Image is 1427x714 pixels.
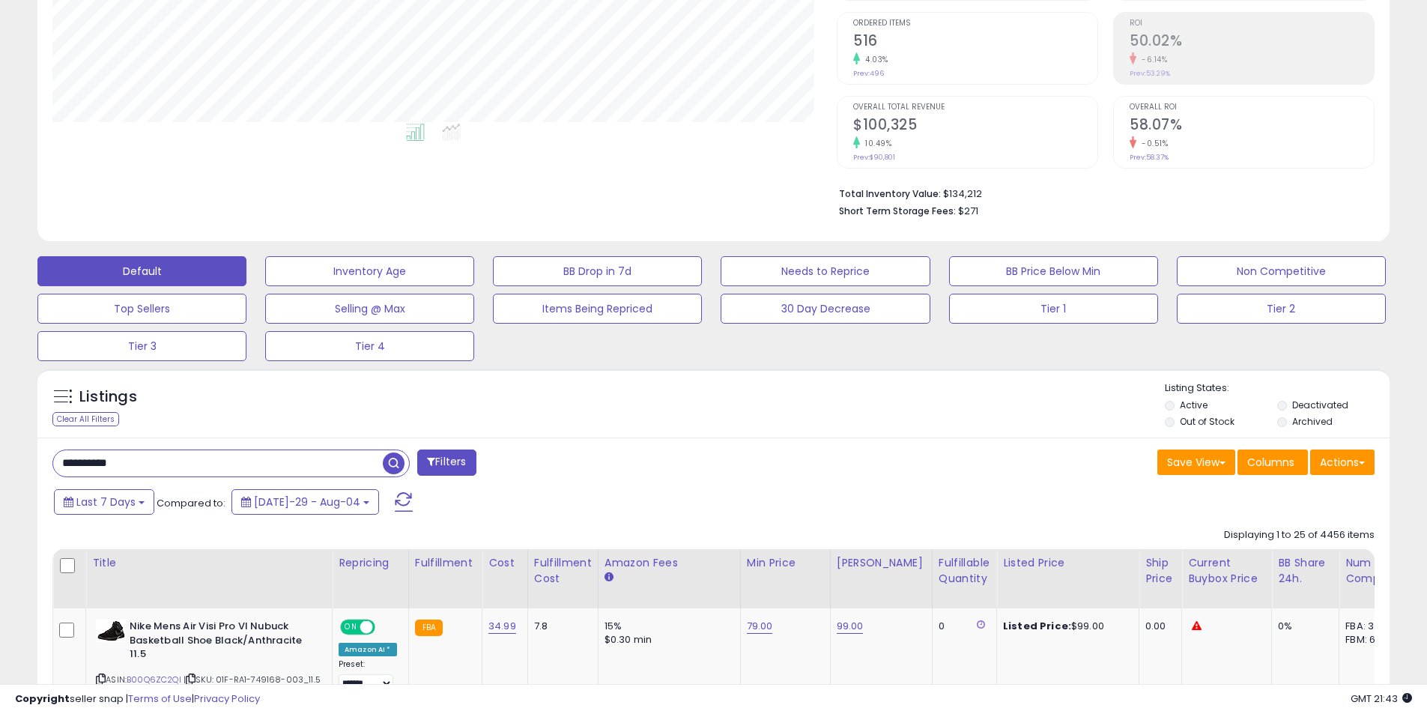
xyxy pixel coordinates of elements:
b: Short Term Storage Fees: [839,205,956,217]
button: Save View [1157,450,1235,475]
span: Ordered Items [853,19,1097,28]
div: FBM: 6 [1345,633,1395,647]
h2: 50.02% [1130,32,1374,52]
div: 0% [1278,620,1327,633]
small: 10.49% [860,138,891,149]
span: ON [342,621,360,634]
button: Non Competitive [1177,256,1386,286]
div: Min Price [747,555,824,571]
div: Preset: [339,659,397,693]
div: 7.8 [534,620,587,633]
button: Top Sellers [37,294,246,324]
small: 4.03% [860,54,888,65]
h5: Listings [79,387,137,408]
div: Amazon AI * [339,643,397,656]
h2: 516 [853,32,1097,52]
span: 2025-08-12 21:43 GMT [1351,692,1412,706]
b: Listed Price: [1003,619,1071,633]
div: Amazon Fees [605,555,734,571]
small: -0.51% [1136,138,1168,149]
button: Tier 4 [265,331,474,361]
button: [DATE]-29 - Aug-04 [231,489,379,515]
a: 99.00 [837,619,864,634]
span: OFF [373,621,397,634]
div: Fulfillment [415,555,476,571]
div: Repricing [339,555,402,571]
span: [DATE]-29 - Aug-04 [254,494,360,509]
strong: Copyright [15,692,70,706]
div: Cost [488,555,521,571]
label: Archived [1292,415,1333,428]
div: Num of Comp. [1345,555,1400,587]
small: -6.14% [1136,54,1167,65]
small: Prev: 496 [853,69,884,78]
label: Active [1180,399,1208,411]
button: BB Price Below Min [949,256,1158,286]
div: BB Share 24h. [1278,555,1333,587]
button: Columns [1237,450,1308,475]
span: Overall ROI [1130,103,1374,112]
button: Tier 1 [949,294,1158,324]
h2: $100,325 [853,116,1097,136]
div: Ship Price [1145,555,1175,587]
b: Nike Mens Air Visi Pro VI Nubuck Basketball Shoe Black/Anthracite 11.5 [130,620,312,665]
div: seller snap | | [15,692,260,707]
small: FBA [415,620,443,636]
small: Prev: 53.29% [1130,69,1170,78]
span: $271 [958,204,978,218]
div: FBA: 3 [1345,620,1395,633]
div: $99.00 [1003,620,1127,633]
b: Total Inventory Value: [839,187,941,200]
div: Displaying 1 to 25 of 4456 items [1224,528,1375,542]
div: Title [92,555,326,571]
div: [PERSON_NAME] [837,555,926,571]
span: ROI [1130,19,1374,28]
div: Fulfillment Cost [534,555,592,587]
small: Prev: 58.37% [1130,153,1169,162]
div: Current Buybox Price [1188,555,1265,587]
div: Clear All Filters [52,412,119,426]
span: Columns [1247,455,1294,470]
button: Tier 2 [1177,294,1386,324]
button: Selling @ Max [265,294,474,324]
div: 15% [605,620,729,633]
div: 0 [939,620,985,633]
a: Terms of Use [128,692,192,706]
li: $134,212 [839,184,1363,202]
button: Inventory Age [265,256,474,286]
button: 30 Day Decrease [721,294,930,324]
span: Compared to: [157,496,225,510]
p: Listing States: [1165,381,1390,396]
h2: 58.07% [1130,116,1374,136]
button: Last 7 Days [54,489,154,515]
button: Actions [1310,450,1375,475]
span: Overall Total Revenue [853,103,1097,112]
div: Fulfillable Quantity [939,555,990,587]
small: Amazon Fees. [605,571,613,584]
img: 41yk2af1hzL._SL40_.jpg [96,620,126,642]
div: Listed Price [1003,555,1133,571]
a: 34.99 [488,619,516,634]
div: 0.00 [1145,620,1170,633]
div: $0.30 min [605,633,729,647]
button: Needs to Reprice [721,256,930,286]
button: BB Drop in 7d [493,256,702,286]
label: Out of Stock [1180,415,1234,428]
button: Filters [417,450,476,476]
button: Tier 3 [37,331,246,361]
a: Privacy Policy [194,692,260,706]
button: Default [37,256,246,286]
span: Last 7 Days [76,494,136,509]
a: 79.00 [747,619,773,634]
button: Items Being Repriced [493,294,702,324]
small: Prev: $90,801 [853,153,895,162]
label: Deactivated [1292,399,1348,411]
